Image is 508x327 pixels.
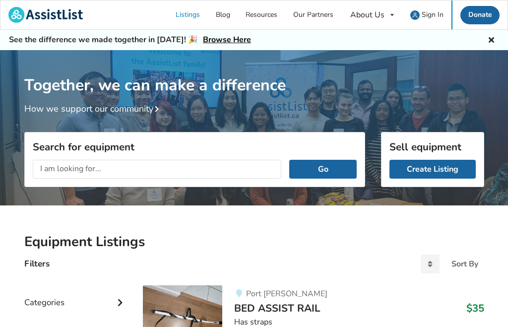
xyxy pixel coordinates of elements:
div: About Us [350,11,384,19]
a: Listings [168,0,208,29]
img: user icon [410,10,420,20]
img: assistlist-logo [8,7,83,23]
h3: Search for equipment [33,140,357,153]
a: user icon Sign In [403,0,452,29]
h1: Together, we can make a difference [24,50,484,95]
h3: Sell equipment [389,140,476,153]
a: Blog [208,0,238,29]
h4: Filters [24,258,50,269]
h3: $35 [466,302,484,315]
a: How we support our community [24,103,163,115]
span: BED ASSIST RAIL [234,301,320,315]
h5: See the difference we made together in [DATE]! 🎉 [9,35,251,45]
a: Resources [238,0,286,29]
h2: Equipment Listings [24,233,484,251]
input: I am looking for... [33,160,282,179]
span: Port [PERSON_NAME] [246,288,327,299]
span: Sign In [422,10,444,19]
button: Go [289,160,356,179]
a: Browse Here [203,34,251,45]
a: Our Partners [285,0,341,29]
a: Create Listing [389,160,476,179]
div: Sort By [451,260,478,268]
div: Categories [24,277,127,313]
a: Donate [460,6,500,24]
